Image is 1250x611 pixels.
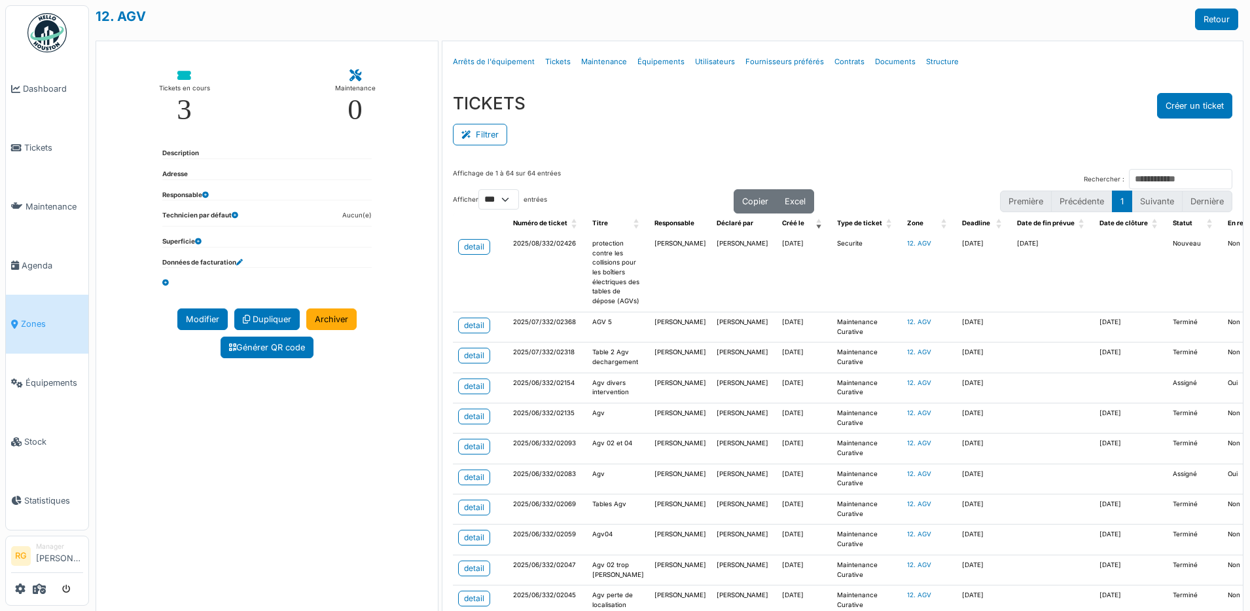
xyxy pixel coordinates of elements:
button: Créer un ticket [1157,93,1232,119]
td: Nouveau [1168,234,1223,312]
div: 3 [177,95,192,124]
td: [DATE] [1094,312,1168,342]
div: Maintenance [335,82,376,95]
a: Fournisseurs préférés [740,46,829,77]
td: Maintenance Curative [832,434,902,464]
div: detail [464,472,484,483]
td: Maintenance Curative [832,464,902,494]
td: Agv [587,464,649,494]
td: [DATE] [957,312,1012,342]
td: [DATE] [957,343,1012,373]
div: Affichage de 1 à 64 sur 64 entrées [453,169,561,189]
td: [PERSON_NAME] [711,434,777,464]
td: [DATE] [777,403,832,433]
a: detail [458,500,490,515]
td: Agv 02 et 04 [587,434,649,464]
td: 2025/06/332/02069 [508,494,587,525]
td: [DATE] [1094,525,1168,555]
a: detail [458,348,490,363]
td: Terminé [1168,555,1223,585]
span: Maintenance [26,200,83,213]
td: [DATE] [957,555,1012,585]
a: 12. AGV [907,409,931,417]
li: [PERSON_NAME] [36,542,83,570]
button: Excel [776,189,814,213]
dt: Responsable [162,191,209,200]
span: Titre [592,219,608,227]
td: 2025/06/332/02059 [508,525,587,555]
a: Générer QR code [221,337,313,358]
td: Terminé [1168,494,1223,525]
li: RG [11,546,31,566]
td: [DATE] [777,373,832,403]
a: detail [458,239,490,255]
span: Créé le: Activate to remove sorting [816,213,824,234]
td: [DATE] [777,434,832,464]
span: Zone [907,219,923,227]
a: detail [458,530,490,546]
td: [PERSON_NAME] [649,373,711,403]
td: 2025/07/332/02318 [508,343,587,373]
a: Modifier [177,308,228,330]
button: 1 [1112,191,1132,212]
a: Tickets [540,46,576,77]
td: [DATE] [777,555,832,585]
select: Afficherentrées [478,189,519,210]
div: Manager [36,542,83,551]
span: Date de fin prévue [1017,219,1075,227]
a: Arrêts de l'équipement [448,46,540,77]
td: Maintenance Curative [832,373,902,403]
span: Titre: Activate to sort [634,213,641,234]
td: Maintenance Curative [832,525,902,555]
a: Statistiques [6,471,88,530]
a: Maintenance [576,46,632,77]
div: detail [464,502,484,513]
span: Statut [1173,219,1192,227]
td: [DATE] [957,234,1012,312]
a: 12. AGV [907,561,931,568]
a: RG Manager[PERSON_NAME] [11,542,83,573]
td: [DATE] [1094,343,1168,373]
div: detail [464,380,484,392]
a: Dupliquer [234,308,300,330]
td: [PERSON_NAME] [711,343,777,373]
td: 2025/06/332/02047 [508,555,587,585]
td: Agv [587,403,649,433]
a: detail [458,561,490,576]
span: Zones [21,318,83,330]
span: Numéro de ticket: Activate to sort [571,213,579,234]
span: Agenda [22,259,83,272]
a: 12. AGV [907,240,931,247]
div: detail [464,563,484,574]
span: Stock [24,435,83,448]
td: Terminé [1168,343,1223,373]
td: [PERSON_NAME] [649,525,711,555]
a: Équipements [632,46,690,77]
td: Maintenance Curative [832,494,902,525]
a: 12. AGV [907,379,931,386]
a: Maintenance [6,177,88,236]
div: detail [464,320,484,331]
div: 0 [348,95,363,124]
td: Assigné [1168,373,1223,403]
td: [PERSON_NAME] [649,494,711,525]
a: Retour [1195,9,1238,30]
td: [DATE] [777,494,832,525]
dt: Adresse [162,170,188,179]
dt: Données de facturation [162,258,243,268]
td: [PERSON_NAME] [649,464,711,494]
td: [DATE] [957,494,1012,525]
a: 12. AGV [907,530,931,538]
span: Deadline: Activate to sort [996,213,1004,234]
a: 12. AGV [907,500,931,508]
a: 12. AGV [907,470,931,477]
td: [PERSON_NAME] [711,525,777,555]
span: Numéro de ticket [513,219,567,227]
td: [DATE] [777,343,832,373]
a: detail [458,470,490,485]
a: Maintenance 0 [325,60,386,135]
td: [DATE] [1094,434,1168,464]
span: Deadline [962,219,990,227]
td: Agv 02 trop [PERSON_NAME] [587,555,649,585]
span: Type de ticket [837,219,882,227]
